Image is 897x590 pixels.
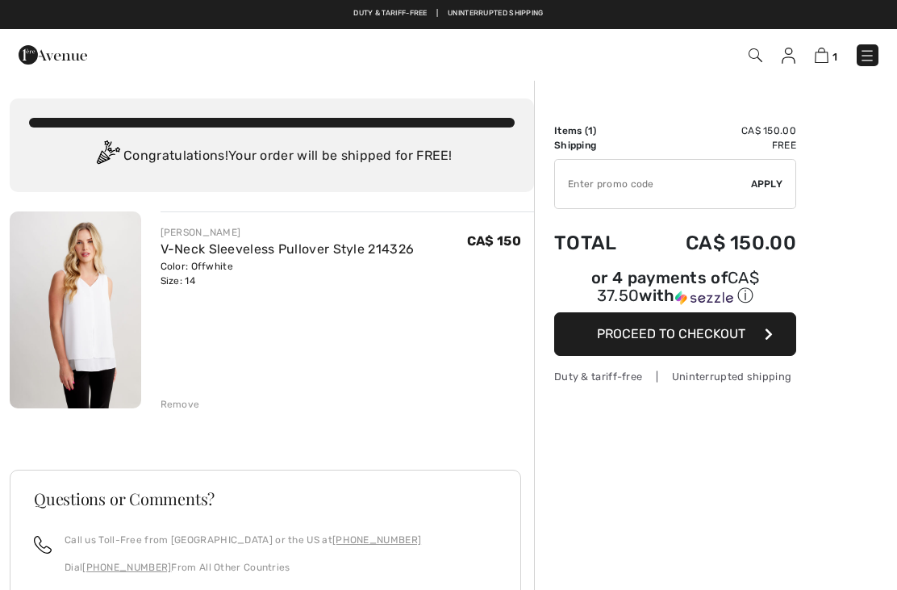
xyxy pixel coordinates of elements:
img: call [34,536,52,554]
p: Call us Toll-Free from [GEOGRAPHIC_DATA] or the US at [65,533,421,547]
span: Proceed to Checkout [597,326,745,341]
div: Duty & tariff-free | Uninterrupted shipping [554,369,796,384]
a: [PHONE_NUMBER] [332,534,421,546]
a: V-Neck Sleeveless Pullover Style 214326 [161,241,415,257]
span: CA$ 37.50 [597,268,759,305]
img: Shopping Bag [815,48,828,63]
span: CA$ 150 [467,233,521,249]
img: 1ère Avenue [19,39,87,71]
span: 1 [588,125,593,136]
div: Remove [161,397,200,412]
td: Shipping [554,138,641,153]
a: 1 [815,45,837,65]
div: Color: Offwhite Size: 14 [161,259,415,288]
img: Congratulation2.svg [91,140,123,173]
td: Total [554,215,641,270]
h3: Questions or Comments? [34,491,497,507]
td: Items ( ) [554,123,641,138]
p: Dial From All Other Countries [65,560,421,575]
div: Congratulations! Your order will be shipped for FREE! [29,140,515,173]
div: or 4 payments ofCA$ 37.50withSezzle Click to learn more about Sezzle [554,270,796,312]
span: Apply [751,177,783,191]
img: Search [749,48,762,62]
a: 1ère Avenue [19,46,87,61]
span: 1 [832,51,837,63]
div: [PERSON_NAME] [161,225,415,240]
td: Free [641,138,796,153]
img: Sezzle [675,291,733,305]
input: Promo code [555,160,751,208]
img: Menu [859,48,875,64]
img: My Info [782,48,795,64]
div: or 4 payments of with [554,270,796,307]
img: V-Neck Sleeveless Pullover Style 214326 [10,211,141,408]
td: CA$ 150.00 [641,215,796,270]
a: [PHONE_NUMBER] [82,562,171,573]
td: CA$ 150.00 [641,123,796,138]
button: Proceed to Checkout [554,312,796,356]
